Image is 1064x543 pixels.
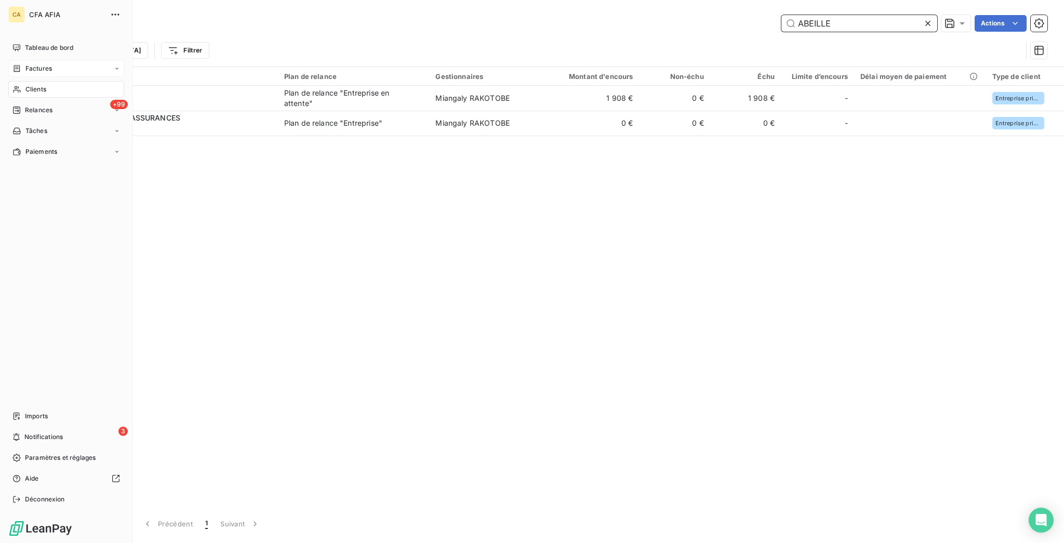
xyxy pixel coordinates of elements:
img: Logo LeanPay [8,520,73,537]
div: Plan de relance [284,72,423,81]
td: 1 908 € [544,86,640,111]
button: Filtrer [161,42,209,59]
span: 1 [205,519,208,529]
div: Type de client [992,72,1058,81]
span: CFA AFIA [29,10,104,19]
span: Relances [25,105,52,115]
input: Rechercher [781,15,937,32]
span: C ABEILLEVIE [72,98,272,109]
span: Entreprise privée [995,120,1041,126]
div: Montant d'encours [551,72,633,81]
span: Entreprise privée [995,95,1041,101]
button: Suivant [214,513,267,535]
span: Miangaly RAKOTOBE [435,118,510,127]
span: Aide [25,474,39,483]
div: Délai moyen de paiement [860,72,980,81]
button: Actions [975,15,1027,32]
span: Déconnexion [25,495,65,504]
span: Miangaly RAKOTOBE [435,94,510,102]
div: Plan de relance "Entreprise en attente" [284,88,414,109]
td: 1 908 € [710,86,781,111]
div: Échu [716,72,775,81]
button: Précédent [136,513,199,535]
div: Gestionnaires [435,72,538,81]
span: 3 [118,427,128,436]
span: Tableau de bord [25,43,73,52]
td: 0 € [710,111,781,136]
span: Imports [25,412,48,421]
td: 0 € [639,111,710,136]
span: - [845,118,848,128]
span: +99 [110,100,128,109]
span: Factures [25,64,52,73]
td: 0 € [639,86,710,111]
span: Paiements [25,147,57,156]
span: C GIE D ABEIL [72,123,272,134]
span: Notifications [24,432,63,442]
span: Clients [25,85,46,94]
div: Plan de relance "Entreprise" [284,118,382,128]
div: Limite d’encours [787,72,848,81]
span: - [845,93,848,103]
div: CA [8,6,25,23]
div: Non-échu [645,72,703,81]
div: Open Intercom Messenger [1029,508,1054,533]
span: Tâches [25,126,47,136]
span: Paramètres et réglages [25,453,96,462]
button: 1 [199,513,214,535]
td: 0 € [544,111,640,136]
a: Aide [8,470,124,487]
